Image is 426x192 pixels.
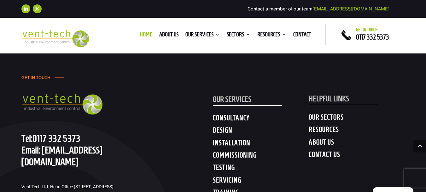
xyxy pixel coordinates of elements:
a: About us [159,32,178,39]
a: Follow on LinkedIn [21,4,30,13]
a: Sectors [227,32,250,39]
h4: GET IN TOUCH [21,75,50,84]
a: Home [140,32,152,39]
span: HELPFUL LINKS [309,94,349,103]
h4: TESTING [213,163,309,175]
a: Tel:0117 332 5373 [21,133,80,144]
h4: ABOUT US [309,138,405,149]
span: Vent-Tech Ltd. Head Office [STREET_ADDRESS] [21,184,114,189]
h4: DESIGN [213,126,309,137]
h4: INSTALLATION [213,139,309,150]
span: Contact a member of our team [248,6,389,12]
h4: COMMISSIONING [213,151,309,162]
span: Get in touch [356,27,378,32]
h4: CONSULTANCY [213,114,309,125]
a: Our Services [185,32,220,39]
h4: CONTACT US [309,150,405,162]
a: [EMAIL_ADDRESS][DOMAIN_NAME] [312,6,389,12]
h4: OUR SECTORS [309,113,405,124]
span: Email: [21,145,40,155]
a: Follow on X [33,4,42,13]
img: 2023-09-27T08_35_16.549ZVENT-TECH---Clear-background [21,30,89,47]
span: Tel: [21,133,32,144]
a: Resources [257,32,286,39]
a: [EMAIL_ADDRESS][DOMAIN_NAME] [21,145,102,167]
span: OUR SERVICES [213,95,251,103]
a: 0117 332 5373 [356,33,389,41]
a: Contact [293,32,311,39]
h4: RESOURCES [309,125,405,137]
h4: SERVICING [213,176,309,187]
